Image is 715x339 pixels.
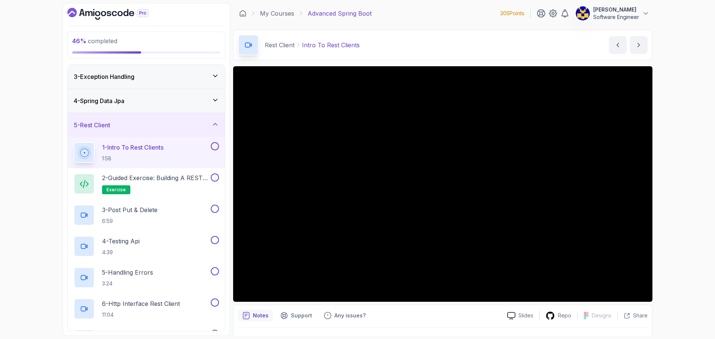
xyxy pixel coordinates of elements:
button: 4-Testing Api4:39 [74,236,219,257]
a: Dashboard [239,10,247,17]
a: Slides [501,312,539,320]
h3: 3 - Exception Handling [74,72,134,81]
button: 5-Handling Errors3:24 [74,267,219,288]
span: 46 % [72,37,86,45]
p: 2 - Guided Exercise: Building a REST Client [102,173,209,182]
button: Support button [276,310,317,322]
span: exercise [107,187,126,193]
p: Designs [592,312,611,319]
p: 305 Points [500,10,524,17]
h3: 5 - Rest Client [74,121,110,129]
p: Support [291,312,312,319]
p: 3:24 [102,280,153,287]
button: 3-Post Put & Delete6:59 [74,205,219,226]
button: user profile image[PERSON_NAME]Software Engineer [575,6,649,21]
p: 4 - Testing Api [102,237,140,246]
p: 5 - Handling Errors [102,268,153,277]
p: 6 - Http Interface Rest Client [102,299,180,308]
button: Feedback button [320,310,370,322]
p: Repo [558,312,571,319]
p: Notes [253,312,268,319]
p: [PERSON_NAME] [593,6,639,13]
p: Intro To Rest Clients [302,41,360,49]
p: 1:58 [102,155,163,162]
p: 11:04 [102,311,180,319]
button: 6-Http Interface Rest Client11:04 [74,298,219,319]
a: Dashboard [67,8,166,20]
button: 3-Exception Handling [68,65,225,89]
p: Slides [518,312,533,319]
img: user profile image [576,6,590,20]
p: 4:39 [102,249,140,256]
iframe: 1 - Intro to REST Clients [233,66,652,302]
p: 6:59 [102,217,158,225]
p: 1 - Intro To Rest Clients [102,143,163,152]
h3: 4 - Spring Data Jpa [74,96,124,105]
p: Any issues? [334,312,366,319]
button: Share [617,312,648,319]
button: 4-Spring Data Jpa [68,89,225,113]
p: Advanced Spring Boot [308,9,372,18]
a: Repo [540,311,577,320]
button: notes button [238,310,273,322]
a: My Courses [260,9,294,18]
p: Share [633,312,648,319]
p: Rest Client [265,41,295,49]
button: previous content [609,36,627,54]
span: completed [72,37,117,45]
button: 5-Rest Client [68,113,225,137]
button: 2-Guided Exercise: Building a REST Clientexercise [74,173,219,194]
button: next content [630,36,648,54]
button: 1-Intro To Rest Clients1:58 [74,142,219,163]
p: Software Engineer [593,13,639,21]
p: 3 - Post Put & Delete [102,205,158,214]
